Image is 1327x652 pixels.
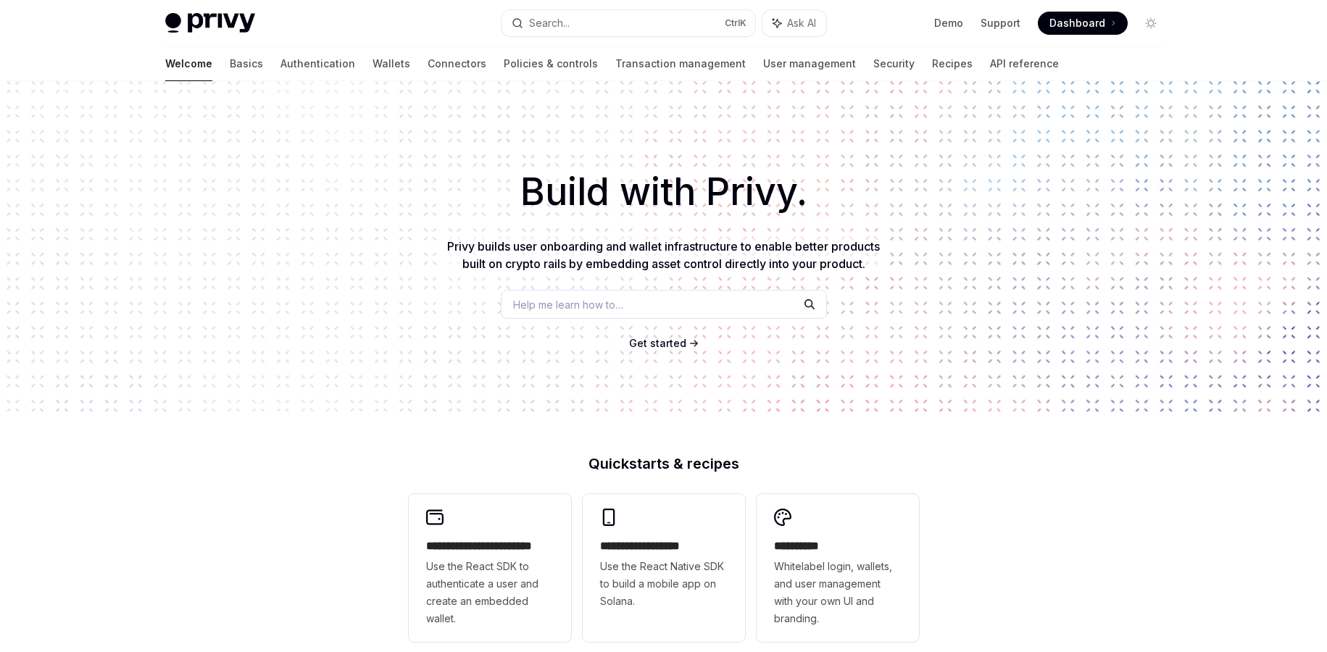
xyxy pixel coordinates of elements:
img: light logo [165,13,255,33]
a: **** *****Whitelabel login, wallets, and user management with your own UI and branding. [757,494,919,642]
a: Policies & controls [504,46,598,81]
button: Search...CtrlK [502,10,755,36]
span: Whitelabel login, wallets, and user management with your own UI and branding. [774,558,902,627]
span: Help me learn how to… [513,297,623,312]
span: Use the React SDK to authenticate a user and create an embedded wallet. [426,558,554,627]
a: Demo [934,16,963,30]
a: Authentication [280,46,355,81]
a: Get started [629,336,686,351]
a: Welcome [165,46,212,81]
span: Use the React Native SDK to build a mobile app on Solana. [600,558,728,610]
span: Get started [629,337,686,349]
a: Connectors [428,46,486,81]
div: Search... [529,14,570,32]
span: Dashboard [1049,16,1105,30]
a: Transaction management [615,46,746,81]
a: Basics [230,46,263,81]
a: Recipes [932,46,973,81]
a: Dashboard [1038,12,1128,35]
span: Ctrl K [725,17,746,29]
a: API reference [990,46,1059,81]
h1: Build with Privy. [23,164,1304,220]
a: Security [873,46,915,81]
button: Toggle dark mode [1139,12,1162,35]
a: User management [763,46,856,81]
a: **** **** **** ***Use the React Native SDK to build a mobile app on Solana. [583,494,745,642]
h2: Quickstarts & recipes [409,456,919,471]
span: Privy builds user onboarding and wallet infrastructure to enable better products built on crypto ... [447,239,880,271]
a: Support [981,16,1020,30]
button: Ask AI [762,10,826,36]
a: Wallets [373,46,410,81]
span: Ask AI [787,16,816,30]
